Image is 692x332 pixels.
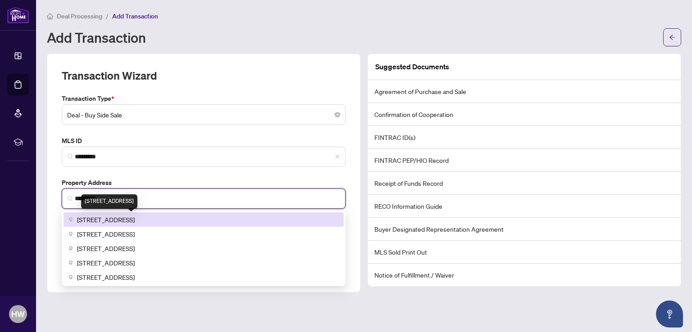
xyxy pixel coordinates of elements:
[77,243,135,253] span: [STREET_ADDRESS]
[112,12,158,20] span: Add Transaction
[106,11,109,21] li: /
[68,154,73,159] img: search_icon
[77,258,135,268] span: [STREET_ADDRESS]
[67,106,340,123] span: Deal - Buy Side Sale
[368,218,681,241] li: Buyer Designated Representation Agreement
[368,149,681,172] li: FINTRAC PEP/HIO Record
[62,136,346,146] label: MLS ID
[335,154,340,159] span: close
[368,126,681,149] li: FINTRAC ID(s)
[375,61,449,72] article: Suggested Documents
[62,178,346,188] label: Property Address
[68,196,73,201] img: search_icon
[368,103,681,126] li: Confirmation of Cooperation
[669,34,675,40] span: arrow-left
[11,308,25,320] span: HW
[77,215,135,224] span: [STREET_ADDRESS]
[335,112,340,117] span: close-circle
[368,241,681,264] li: MLS Sold Print Out
[47,13,53,19] span: home
[77,272,135,282] span: [STREET_ADDRESS]
[656,301,683,328] button: Open asap
[368,264,681,286] li: Notice of Fulfillment / Waiver
[7,7,29,23] img: logo
[368,195,681,218] li: RECO Information Guide
[368,80,681,103] li: Agreement of Purchase and Sale
[62,94,346,103] label: Transaction Type
[368,172,681,195] li: Receipt of Funds Record
[57,12,102,20] span: Deal Processing
[47,30,146,45] h1: Add Transaction
[81,194,137,209] div: [STREET_ADDRESS]
[62,68,157,83] h2: Transaction Wizard
[77,229,135,239] span: [STREET_ADDRESS]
